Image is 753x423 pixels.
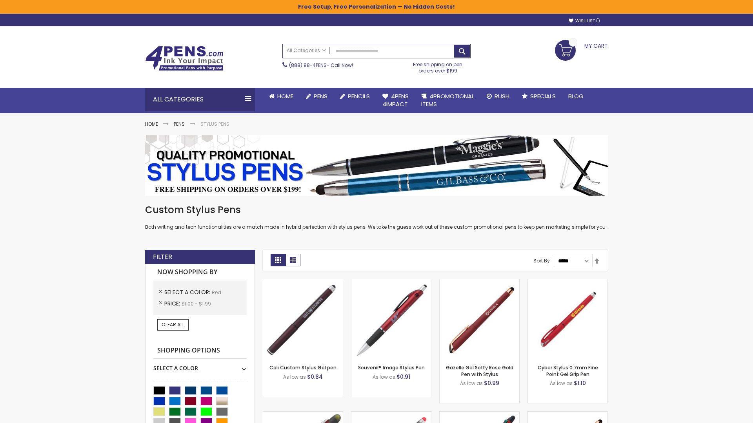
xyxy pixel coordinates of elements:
span: As low as [373,374,395,380]
a: Souvenir® Image Stylus Pen-Red [351,279,431,286]
a: Pencils [334,88,376,105]
a: Gazelle Gel Softy Rose Gold Pen with Stylus - ColorJet-Red [528,411,607,418]
a: Specials [516,88,562,105]
span: Pens [314,92,327,100]
a: All Categories [283,44,330,57]
a: Cali Custom Stylus Gel pen-Red [263,279,343,286]
a: (888) 88-4PENS [289,62,327,69]
a: Clear All [157,319,189,330]
img: Cyber Stylus 0.7mm Fine Point Gel Grip Pen-Red [528,279,607,359]
a: 4Pens4impact [376,88,415,113]
span: As low as [283,374,306,380]
div: Free shipping on pen orders over $199 [405,58,471,74]
a: Orbitor 4 Color Assorted Ink Metallic Stylus Pens-Red [440,411,519,418]
a: Home [263,88,300,105]
strong: Filter [153,253,172,261]
a: Souvenir® Image Stylus Pen [358,364,425,371]
span: $1.10 [574,379,586,387]
label: Sort By [533,257,550,264]
span: 4PROMOTIONAL ITEMS [421,92,474,108]
a: Blog [562,88,590,105]
a: Cyber Stylus 0.7mm Fine Point Gel Grip Pen-Red [528,279,607,286]
span: All Categories [287,47,326,54]
img: Gazelle Gel Softy Rose Gold Pen with Stylus-Red [440,279,519,359]
h1: Custom Stylus Pens [145,204,608,216]
span: As low as [550,380,573,387]
span: Specials [530,92,556,100]
span: - Call Now! [289,62,353,69]
div: All Categories [145,88,255,111]
span: Price [164,300,182,307]
img: Stylus Pens [145,135,608,196]
span: Select A Color [164,288,212,296]
img: Souvenir® Image Stylus Pen-Red [351,279,431,359]
img: 4Pens Custom Pens and Promotional Products [145,46,224,71]
a: Gazelle Gel Softy Rose Gold Pen with Stylus-Red [440,279,519,286]
a: Cali Custom Stylus Gel pen [269,364,336,371]
span: 4Pens 4impact [382,92,409,108]
a: Wishlist [569,18,600,24]
span: Pencils [348,92,370,100]
span: As low as [460,380,483,387]
span: Clear All [162,321,184,328]
span: $0.84 [307,373,323,381]
strong: Stylus Pens [200,121,229,127]
a: Cyber Stylus 0.7mm Fine Point Gel Grip Pen [538,364,598,377]
span: Home [277,92,293,100]
span: $0.91 [397,373,410,381]
span: Blog [568,92,584,100]
span: $1.00 - $1.99 [182,300,211,307]
span: Red [212,289,221,296]
span: $0.99 [484,379,499,387]
div: Both writing and tech functionalities are a match made in hybrid perfection with stylus pens. We ... [145,204,608,231]
a: Gazelle Gel Softy Rose Gold Pen with Stylus [446,364,513,377]
a: Islander Softy Gel with Stylus - ColorJet Imprint-Red [351,411,431,418]
a: Souvenir® Jalan Highlighter Stylus Pen Combo-Red [263,411,343,418]
span: Rush [495,92,509,100]
strong: Shopping Options [153,342,247,359]
img: Cali Custom Stylus Gel pen-Red [263,279,343,359]
a: Home [145,121,158,127]
a: Pens [174,121,185,127]
strong: Grid [271,254,286,266]
a: 4PROMOTIONALITEMS [415,88,480,113]
div: Select A Color [153,359,247,372]
a: Rush [480,88,516,105]
a: Pens [300,88,334,105]
strong: Now Shopping by [153,264,247,280]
